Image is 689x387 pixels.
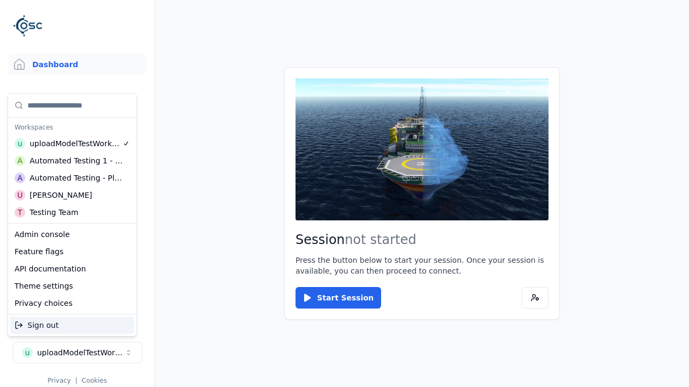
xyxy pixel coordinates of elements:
div: Feature flags [10,243,134,260]
div: Testing Team [30,207,79,218]
div: Workspaces [10,120,134,135]
div: Automated Testing 1 - Playwright [30,155,123,166]
div: Suggestions [8,94,136,223]
div: Theme settings [10,277,134,295]
div: Admin console [10,226,134,243]
div: Privacy choices [10,295,134,312]
div: Sign out [10,317,134,334]
div: Automated Testing - Playwright [30,173,123,183]
div: T [15,207,25,218]
div: A [15,155,25,166]
div: U [15,190,25,200]
div: Suggestions [8,224,136,314]
div: uploadModelTestWorkspace [30,138,122,149]
div: [PERSON_NAME] [30,190,92,200]
div: A [15,173,25,183]
div: u [15,138,25,149]
div: API documentation [10,260,134,277]
div: Suggestions [8,314,136,336]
